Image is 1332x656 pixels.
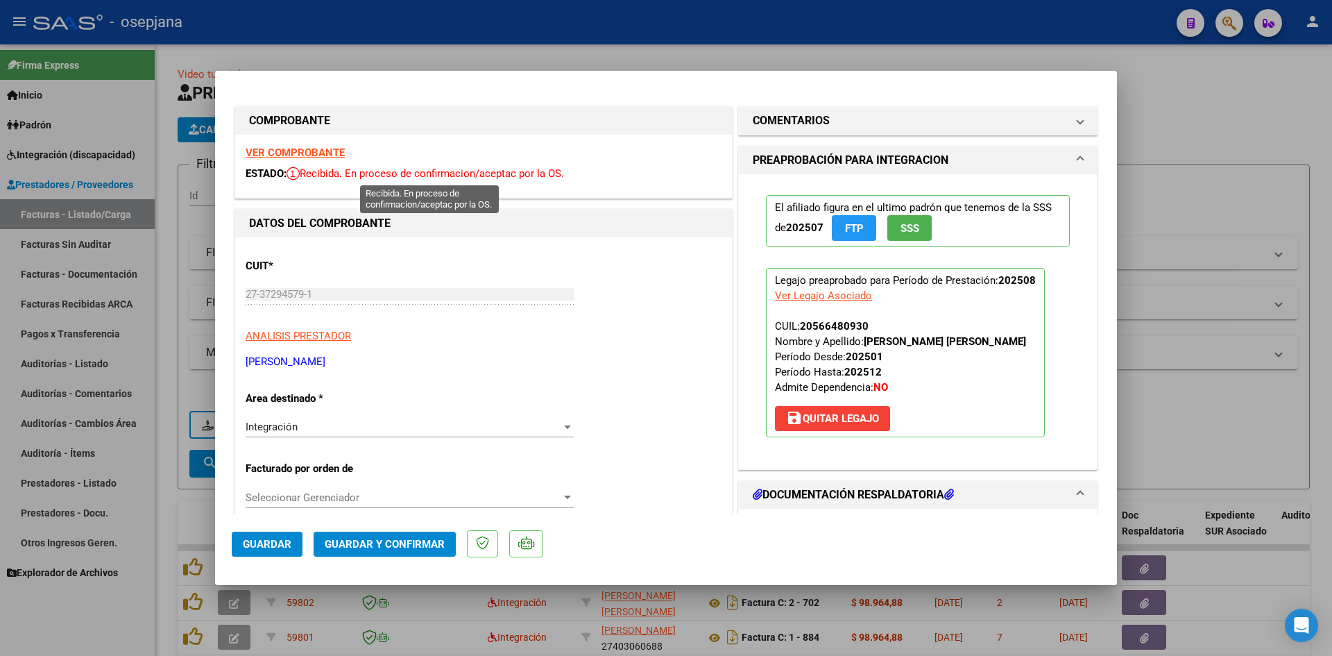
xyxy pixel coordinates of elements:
div: Open Intercom Messenger [1285,609,1318,642]
span: Integración [246,421,298,433]
p: Area destinado * [246,391,388,407]
span: FTP [845,222,864,235]
span: Recibida. En proceso de confirmacion/aceptac por la OS. [287,167,564,180]
p: Facturado por orden de [246,461,388,477]
strong: 202512 [844,366,882,378]
span: ESTADO: [246,167,287,180]
span: Guardar y Confirmar [325,538,445,550]
button: Guardar [232,532,302,557]
mat-expansion-panel-header: PREAPROBACIÓN PARA INTEGRACION [739,146,1097,174]
p: CUIT [246,258,388,274]
strong: NO [873,381,888,394]
mat-expansion-panel-header: COMENTARIOS [739,107,1097,135]
strong: COMPROBANTE [249,114,330,127]
p: El afiliado figura en el ultimo padrón que tenemos de la SSS de [766,195,1070,247]
strong: 202508 [998,274,1036,287]
span: Guardar [243,538,291,550]
div: Ver Legajo Asociado [775,288,872,303]
div: PREAPROBACIÓN PARA INTEGRACION [739,174,1097,469]
h1: DOCUMENTACIÓN RESPALDATORIA [753,487,954,503]
button: Guardar y Confirmar [314,532,456,557]
button: FTP [832,215,876,241]
button: SSS [887,215,932,241]
span: ANALISIS PRESTADOR [246,330,351,342]
a: VER COMPROBANTE [246,146,345,159]
mat-icon: save [786,410,803,426]
span: Seleccionar Gerenciador [246,491,561,504]
div: 20566480930 [800,319,869,334]
h1: COMENTARIOS [753,112,830,129]
span: SSS [900,222,919,235]
strong: 202501 [846,351,883,363]
h1: PREAPROBACIÓN PARA INTEGRACION [753,152,948,169]
span: CUIL: Nombre y Apellido: Período Desde: Período Hasta: Admite Dependencia: [775,320,1026,394]
mat-expansion-panel-header: DOCUMENTACIÓN RESPALDATORIA [739,481,1097,509]
span: Quitar Legajo [786,412,879,425]
button: Quitar Legajo [775,406,890,431]
strong: 202507 [786,221,823,234]
p: Legajo preaprobado para Período de Prestación: [766,268,1045,437]
p: [PERSON_NAME] [246,354,721,370]
strong: DATOS DEL COMPROBANTE [249,217,391,230]
strong: [PERSON_NAME] [PERSON_NAME] [864,335,1026,348]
